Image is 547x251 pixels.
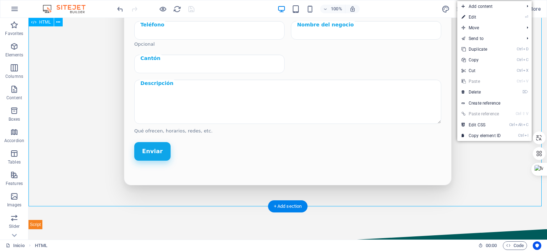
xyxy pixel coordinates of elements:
[515,122,522,127] i: Alt
[173,5,181,13] i: Reload page
[503,241,527,250] button: Code
[5,31,23,36] p: Favorites
[457,1,521,12] span: Add content
[5,52,24,58] p: Elements
[116,5,124,13] i: Undo: Add element (Ctrl+Z)
[523,68,528,73] i: X
[522,111,525,116] i: ⇧
[509,122,515,127] i: Ctrl
[517,47,522,51] i: Ctrl
[517,68,522,73] i: Ctrl
[8,159,21,165] p: Tables
[35,241,47,250] nav: breadcrumb
[523,122,528,127] i: C
[349,6,356,12] i: On resize automatically adjust zoom level to fit chosen device.
[320,5,345,13] button: 100%
[442,5,450,13] button: design
[457,12,505,22] a: ⏎Edit
[523,79,528,84] i: V
[526,111,528,116] i: V
[7,202,22,208] p: Images
[4,138,24,144] p: Accordion
[517,57,522,62] i: Ctrl
[525,133,528,138] i: I
[5,74,23,79] p: Columns
[9,116,20,122] p: Boxes
[35,241,47,250] span: Click to select. Double-click to edit
[173,5,181,13] button: reload
[457,65,505,76] a: CtrlXCut
[518,133,524,138] i: Ctrl
[268,200,308,212] div: + Add section
[457,98,532,109] a: Create reference
[6,181,23,186] p: Features
[116,5,124,13] button: undo
[523,47,528,51] i: D
[525,15,528,19] i: ⏎
[457,120,505,130] a: CtrlAltCEdit CSS
[457,44,505,55] a: CtrlDDuplicate
[478,241,497,250] h6: Session time
[457,130,505,141] a: CtrlICopy element ID
[523,57,528,62] i: C
[457,76,505,87] a: CtrlVPaste
[517,79,522,84] i: Ctrl
[457,55,505,65] a: CtrlCCopy
[456,5,464,13] button: pages
[6,95,22,101] p: Content
[522,90,528,94] i: ⌦
[457,87,505,97] a: ⌦Delete
[506,241,524,250] span: Code
[6,241,25,250] a: Click to cancel selection. Double-click to open Pages
[491,243,492,248] span: :
[533,241,541,250] button: Usercentrics
[456,5,464,13] i: Pages (Ctrl+Alt+S)
[486,241,497,250] span: 00 00
[457,109,505,119] a: Ctrl⇧VPaste reference
[9,224,20,229] p: Slider
[331,5,342,13] h6: 100%
[516,111,521,116] i: Ctrl
[39,20,51,24] span: HTML
[442,5,450,13] i: Design (Ctrl+Alt+Y)
[457,22,521,33] span: Move
[41,5,94,13] img: Editor Logo
[457,33,521,44] a: Send to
